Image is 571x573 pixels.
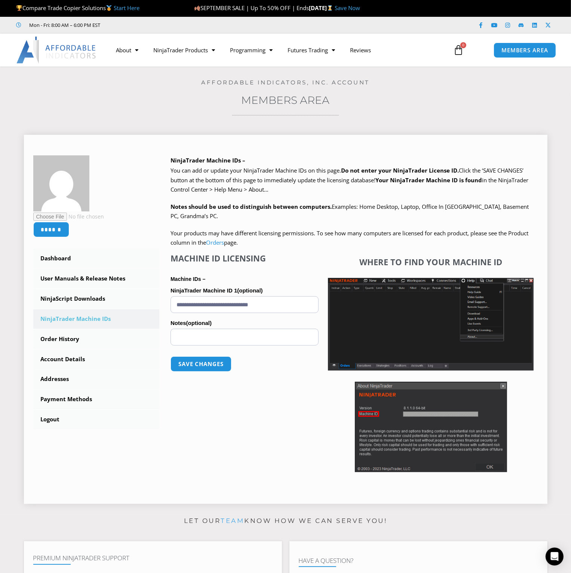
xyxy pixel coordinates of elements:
[33,249,160,429] nav: Account pages
[146,41,222,59] a: NinjaTrader Products
[171,157,245,164] b: NinjaTrader Machine IDs –
[206,239,224,246] a: Orders
[343,41,378,59] a: Reviews
[171,167,341,174] span: You can add or update your NinjaTrader Machine IDs on this page.
[111,21,223,29] iframe: Customer reviews powered by Trustpilot
[33,289,160,309] a: NinjaScript Downloads
[171,285,319,296] label: NinjaTrader Machine ID 1
[171,203,332,210] strong: Notes should be used to distinguish between computers.
[335,4,360,12] a: Save Now
[194,5,200,11] img: 🍂
[106,5,112,11] img: 🥇
[309,4,335,12] strong: [DATE]
[237,287,263,294] span: (optional)
[171,167,528,193] span: Click the ‘SAVE CHANGES’ button at the bottom of this page to immediately update the licensing da...
[201,79,370,86] a: Affordable Indicators, Inc. Account
[171,276,205,282] strong: Machine IDs –
[171,203,529,220] span: Examples: Home Desktop, Laptop, Office In [GEOGRAPHIC_DATA], Basement PC, Grandma’s PC.
[33,350,160,369] a: Account Details
[171,253,319,263] h4: Machine ID Licensing
[33,249,160,268] a: Dashboard
[194,4,309,12] span: SEPTEMBER SALE | Up To 50% OFF | Ends
[28,21,101,30] span: Mon - Fri: 8:00 AM – 6:00 PM EST
[328,257,534,267] h4: Where to find your Machine ID
[33,369,160,389] a: Addresses
[16,37,97,64] img: LogoAI | Affordable Indicators – NinjaTrader
[222,41,280,59] a: Programming
[33,390,160,409] a: Payment Methods
[442,39,475,61] a: 0
[33,155,89,211] img: 214f0573fa568d57881685c5bb4fe1b44c6444418c392fc97bc69996b8347556
[327,5,333,11] img: ⌛
[108,41,146,59] a: About
[33,410,160,429] a: Logout
[328,278,534,371] img: Screenshot 2025-01-17 1155544 | Affordable Indicators – NinjaTrader
[16,5,22,11] img: 🏆
[16,4,139,12] span: Compare Trade Copier Solutions
[171,229,528,247] span: Your products may have different licensing permissions. To see how many computers are licensed fo...
[114,4,139,12] a: Start Here
[33,329,160,349] a: Order History
[171,356,231,372] button: Save changes
[24,515,547,527] p: Let our know how we can serve you!
[33,269,160,288] a: User Manuals & Release Notes
[460,42,466,48] span: 0
[375,176,482,184] strong: Your NinjaTrader Machine ID is found
[171,318,319,329] label: Notes
[501,47,548,53] span: MEMBERS AREA
[546,548,564,566] div: Open Intercom Messenger
[33,554,273,562] h4: Premium NinjaTrader Support
[299,557,538,564] h4: Have A Question?
[341,167,459,174] b: Do not enter your NinjaTrader License ID.
[280,41,343,59] a: Futures Trading
[186,320,212,326] span: (optional)
[355,382,507,472] img: Screenshot 2025-01-17 114931 | Affordable Indicators – NinjaTrader
[108,41,445,59] nav: Menu
[242,94,330,106] a: Members Area
[33,309,160,329] a: NinjaTrader Machine IDs
[494,43,556,58] a: MEMBERS AREA
[221,517,244,524] a: team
